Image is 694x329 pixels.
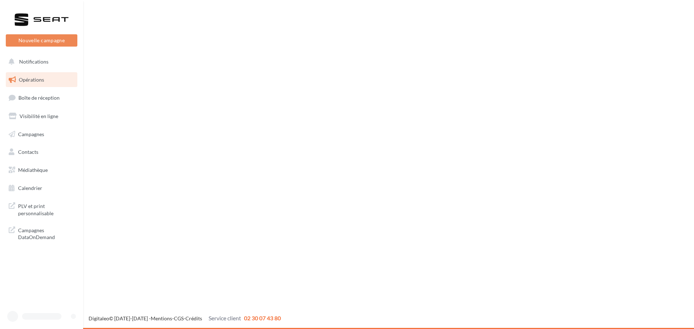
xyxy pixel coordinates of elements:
[4,127,79,142] a: Campagnes
[4,54,76,69] button: Notifications
[6,34,77,47] button: Nouvelle campagne
[19,77,44,83] span: Opérations
[209,315,241,321] span: Service client
[19,59,48,65] span: Notifications
[18,201,74,217] span: PLV et print personnalisable
[18,149,38,155] span: Contacts
[89,315,109,321] a: Digitaleo
[89,315,281,321] span: © [DATE]-[DATE] - - -
[4,72,79,87] a: Opérations
[4,90,79,105] a: Boîte de réception
[18,225,74,241] span: Campagnes DataOnDemand
[4,198,79,220] a: PLV et print personnalisable
[4,109,79,124] a: Visibilité en ligne
[20,113,58,119] span: Visibilité en ligne
[4,222,79,244] a: Campagnes DataOnDemand
[4,144,79,160] a: Contacts
[244,315,281,321] span: 02 30 07 43 80
[18,131,44,137] span: Campagnes
[174,315,184,321] a: CGS
[18,167,48,173] span: Médiathèque
[4,181,79,196] a: Calendrier
[151,315,172,321] a: Mentions
[4,163,79,178] a: Médiathèque
[18,185,42,191] span: Calendrier
[18,95,60,101] span: Boîte de réception
[185,315,202,321] a: Crédits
